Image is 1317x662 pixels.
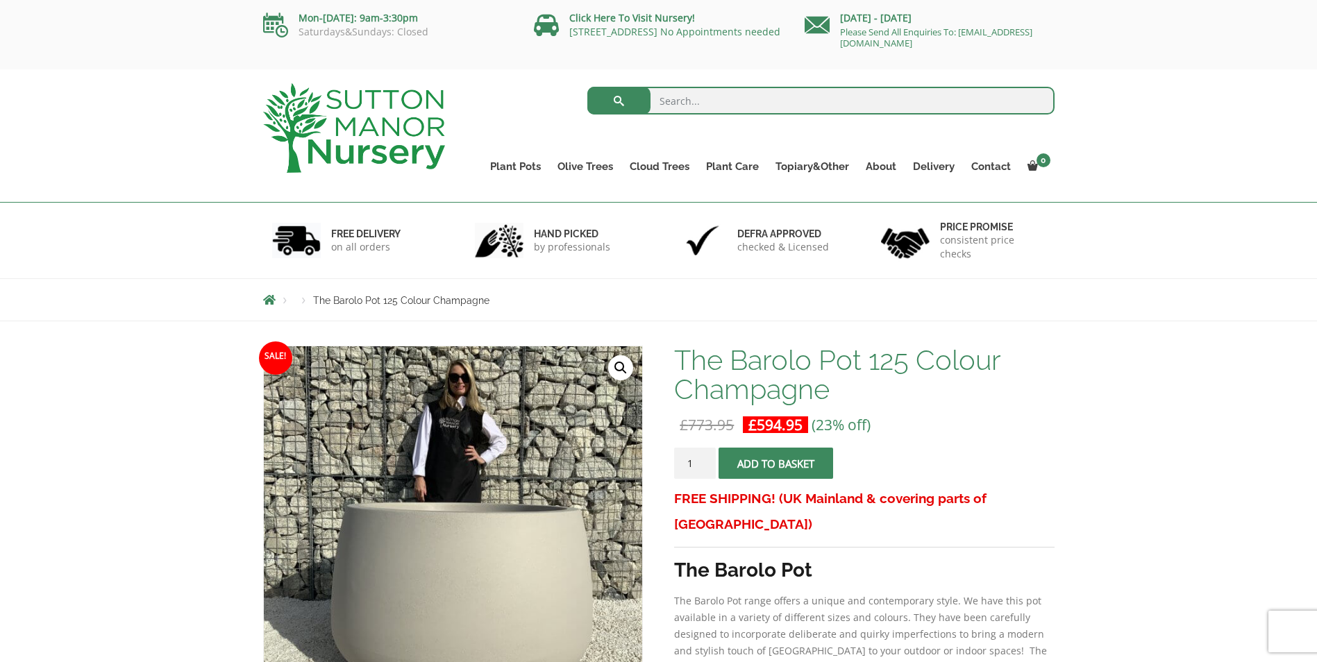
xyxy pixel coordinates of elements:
[905,157,963,176] a: Delivery
[263,83,445,173] img: logo
[812,415,871,434] span: (23% off)
[767,157,857,176] a: Topiary&Other
[748,415,757,434] span: £
[805,10,1055,26] p: [DATE] - [DATE]
[698,157,767,176] a: Plant Care
[272,223,321,258] img: 1.jpg
[331,228,401,240] h6: FREE DELIVERY
[674,559,812,582] strong: The Barolo Pot
[475,223,523,258] img: 2.jpg
[263,10,513,26] p: Mon-[DATE]: 9am-3:30pm
[587,87,1055,114] input: Search...
[482,157,549,176] a: Plant Pots
[674,486,1054,537] h3: FREE SHIPPING! (UK Mainland & covering parts of [GEOGRAPHIC_DATA])
[263,294,1055,305] nav: Breadcrumbs
[549,157,621,176] a: Olive Trees
[674,448,716,479] input: Product quantity
[857,157,905,176] a: About
[674,346,1054,404] h1: The Barolo Pot 125 Colour Champagne
[963,157,1019,176] a: Contact
[1037,153,1050,167] span: 0
[1019,157,1055,176] a: 0
[569,25,780,38] a: [STREET_ADDRESS] No Appointments needed
[608,355,633,380] a: View full-screen image gallery
[569,11,695,24] a: Click Here To Visit Nursery!
[680,415,734,434] bdi: 773.95
[263,26,513,37] p: Saturdays&Sundays: Closed
[940,221,1046,233] h6: Price promise
[534,228,610,240] h6: hand picked
[534,240,610,254] p: by professionals
[737,228,829,240] h6: Defra approved
[748,415,803,434] bdi: 594.95
[313,295,489,306] span: The Barolo Pot 125 Colour Champagne
[940,233,1046,261] p: consistent price checks
[719,448,833,479] button: Add to basket
[680,415,688,434] span: £
[331,240,401,254] p: on all orders
[881,219,930,262] img: 4.jpg
[737,240,829,254] p: checked & Licensed
[678,223,727,258] img: 3.jpg
[259,341,292,375] span: Sale!
[621,157,698,176] a: Cloud Trees
[840,26,1032,49] a: Please Send All Enquiries To: [EMAIL_ADDRESS][DOMAIN_NAME]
